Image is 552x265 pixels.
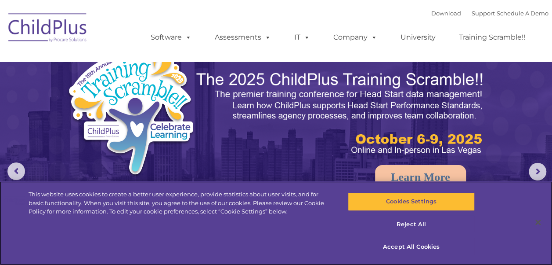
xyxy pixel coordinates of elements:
span: Last name [122,58,149,65]
a: Assessments [206,29,280,46]
button: Accept All Cookies [348,238,475,256]
a: University [392,29,444,46]
span: Phone number [122,94,159,101]
img: ChildPlus by Procare Solutions [4,7,92,51]
a: Learn More [375,165,466,190]
a: Download [431,10,461,17]
button: Close [528,213,548,232]
a: Company [325,29,386,46]
a: Software [142,29,200,46]
a: Schedule A Demo [497,10,548,17]
a: Training Scramble!! [450,29,534,46]
font: | [431,10,548,17]
a: Support [472,10,495,17]
button: Reject All [348,215,475,234]
div: This website uses cookies to create a better user experience, provide statistics about user visit... [29,190,331,216]
button: Cookies Settings [348,192,475,211]
a: IT [285,29,319,46]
